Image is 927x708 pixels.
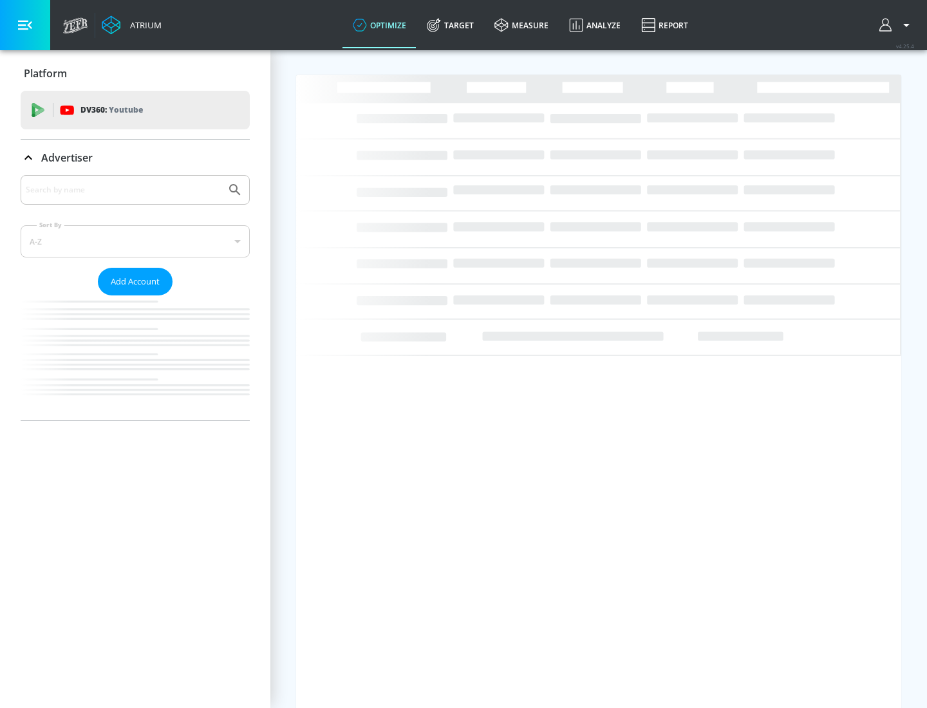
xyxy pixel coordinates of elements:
a: Atrium [102,15,162,35]
div: Platform [21,55,250,91]
div: Atrium [125,19,162,31]
div: A-Z [21,225,250,257]
label: Sort By [37,221,64,229]
p: DV360: [80,103,143,117]
div: DV360: Youtube [21,91,250,129]
div: Advertiser [21,140,250,176]
nav: list of Advertiser [21,295,250,420]
a: Report [631,2,698,48]
span: Add Account [111,274,160,289]
a: measure [484,2,559,48]
a: optimize [342,2,417,48]
input: Search by name [26,182,221,198]
p: Youtube [109,103,143,116]
p: Platform [24,66,67,80]
p: Advertiser [41,151,93,165]
a: Target [417,2,484,48]
button: Add Account [98,268,173,295]
span: v 4.25.4 [896,42,914,50]
div: Advertiser [21,175,250,420]
a: Analyze [559,2,631,48]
